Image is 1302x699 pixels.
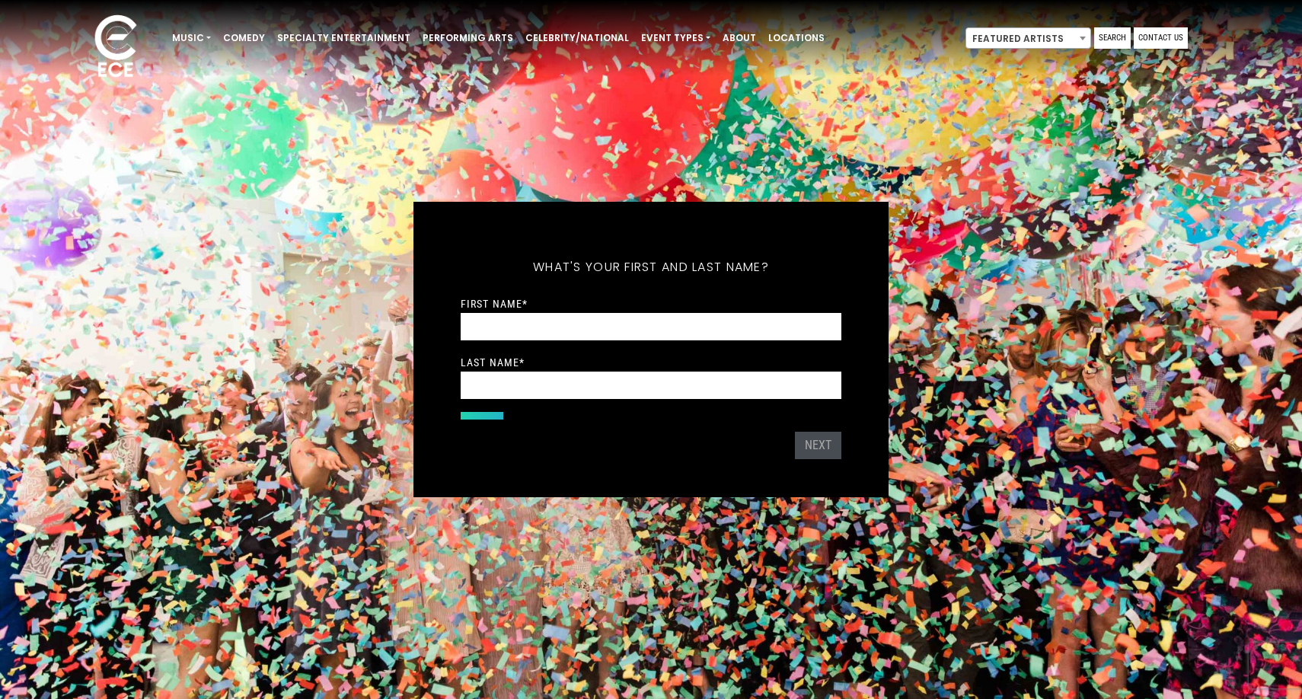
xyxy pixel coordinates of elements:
a: Comedy [217,25,271,51]
span: Featured Artists [965,27,1091,49]
a: Specialty Entertainment [271,25,416,51]
h5: What's your first and last name? [461,240,841,295]
a: Music [166,25,217,51]
a: About [716,25,762,51]
a: Search [1094,27,1131,49]
label: Last Name [461,356,525,369]
label: First Name [461,297,528,311]
a: Contact Us [1134,27,1188,49]
a: Performing Arts [416,25,519,51]
img: ece_new_logo_whitev2-1.png [78,11,154,85]
a: Event Types [635,25,716,51]
span: Featured Artists [966,28,1090,49]
a: Celebrity/National [519,25,635,51]
a: Locations [762,25,831,51]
